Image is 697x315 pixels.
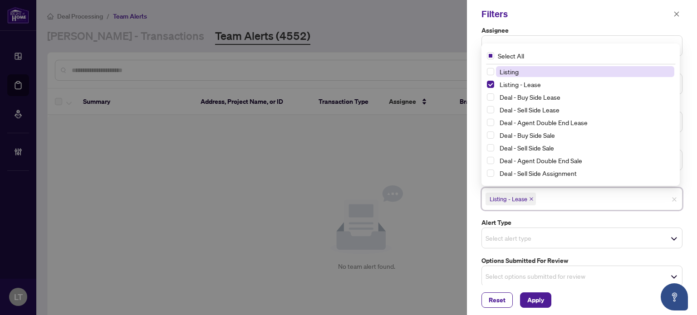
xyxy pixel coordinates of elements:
[661,283,688,310] button: Open asap
[496,142,674,153] span: Deal - Sell Side Sale
[520,292,551,308] button: Apply
[496,180,674,191] span: Deal - Buy Side Assignment
[496,79,674,90] span: Listing - Lease
[529,197,534,201] span: close
[487,119,494,126] span: Select Deal - Agent Double End Lease
[494,51,528,61] span: Select All
[481,25,682,35] label: Assignee
[500,144,554,152] span: Deal - Sell Side Sale
[500,169,577,177] span: Deal - Sell Side Assignment
[487,157,494,164] span: Select Deal - Agent Double End Sale
[481,256,682,266] label: Options Submitted for Review
[500,118,588,126] span: Deal - Agent Double End Lease
[487,68,494,75] span: Select Listing
[487,81,494,88] span: Select Listing - Lease
[500,106,560,114] span: Deal - Sell Side Lease
[500,68,519,76] span: Listing
[496,92,674,102] span: Deal - Buy Side Lease
[487,144,494,151] span: Select Deal - Sell Side Sale
[500,93,560,101] span: Deal - Buy Side Lease
[500,131,555,139] span: Deal - Buy Side Sale
[496,130,674,141] span: Deal - Buy Side Sale
[481,292,513,308] button: Reset
[487,106,494,113] span: Select Deal - Sell Side Lease
[486,193,536,205] span: Listing - Lease
[673,11,680,17] span: close
[496,117,674,128] span: Deal - Agent Double End Lease
[496,155,674,166] span: Deal - Agent Double End Sale
[500,156,582,165] span: Deal - Agent Double End Sale
[489,293,506,307] span: Reset
[500,80,541,88] span: Listing - Lease
[487,131,494,139] span: Select Deal - Buy Side Sale
[496,66,674,77] span: Listing
[500,182,578,190] span: Deal - Buy Side Assignment
[487,170,494,177] span: Select Deal - Sell Side Assignment
[672,197,677,202] span: close
[481,7,671,21] div: Filters
[481,218,682,228] label: Alert Type
[487,93,494,101] span: Select Deal - Buy Side Lease
[496,168,674,179] span: Deal - Sell Side Assignment
[496,104,674,115] span: Deal - Sell Side Lease
[527,293,544,307] span: Apply
[490,194,527,204] span: Listing - Lease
